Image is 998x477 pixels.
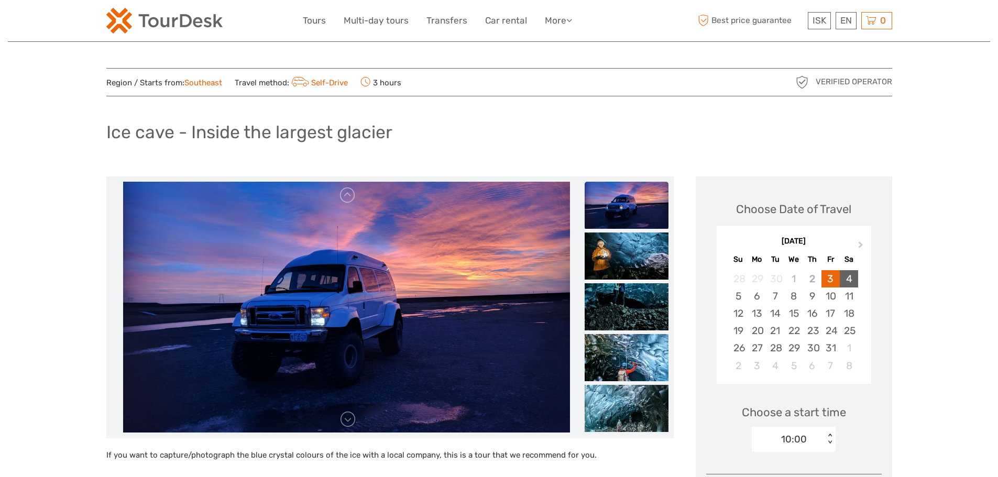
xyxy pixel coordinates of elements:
[821,305,840,322] div: Choose Friday, October 17th, 2025
[784,322,803,339] div: Choose Wednesday, October 22nd, 2025
[766,322,784,339] div: Choose Tuesday, October 21st, 2025
[184,78,222,87] a: Southeast
[784,357,803,374] div: Choose Wednesday, November 5th, 2025
[840,339,858,357] div: Choose Saturday, November 1st, 2025
[766,270,784,287] div: Not available Tuesday, September 30th, 2025
[720,270,868,374] div: month 2025-10
[585,334,668,381] img: 661eea406e5f496cb329d58d04216bbc_slider_thumbnail.jpeg
[545,13,572,28] a: More
[803,357,821,374] div: Choose Thursday, November 6th, 2025
[729,322,748,339] div: Choose Sunday, October 19th, 2025
[748,357,766,374] div: Choose Monday, November 3rd, 2025
[840,252,858,267] div: Sa
[803,270,821,287] div: Not available Thursday, October 2nd, 2025
[840,270,858,287] div: Choose Saturday, October 4th, 2025
[879,15,887,26] span: 0
[836,12,857,29] div: EN
[106,77,222,88] span: Region / Starts from:
[803,305,821,322] div: Choose Thursday, October 16th, 2025
[766,357,784,374] div: Choose Tuesday, November 4th, 2025
[106,8,223,34] img: 120-15d4194f-c635-41b9-a512-a3cb382bfb57_logo_small.png
[821,339,840,357] div: Choose Friday, October 31st, 2025
[289,78,348,87] a: Self-Drive
[784,287,803,305] div: Choose Wednesday, October 8th, 2025
[748,322,766,339] div: Choose Monday, October 20th, 2025
[803,287,821,305] div: Choose Thursday, October 9th, 2025
[784,270,803,287] div: Not available Wednesday, October 1st, 2025
[766,305,784,322] div: Choose Tuesday, October 14th, 2025
[729,287,748,305] div: Choose Sunday, October 5th, 2025
[696,12,805,29] span: Best price guarantee
[729,357,748,374] div: Choose Sunday, November 2nd, 2025
[748,339,766,357] div: Choose Monday, October 27th, 2025
[803,322,821,339] div: Choose Thursday, October 23rd, 2025
[821,287,840,305] div: Choose Friday, October 10th, 2025
[729,270,748,287] div: Not available Sunday, September 28th, 2025
[106,121,392,143] h1: Ice cave - Inside the largest glacier
[784,252,803,267] div: We
[748,287,766,305] div: Choose Monday, October 6th, 2025
[426,13,467,28] a: Transfers
[803,339,821,357] div: Choose Thursday, October 30th, 2025
[821,357,840,374] div: Choose Friday, November 7th, 2025
[813,15,826,26] span: ISK
[123,182,570,433] img: cf40b2c80ec641b394e09c28c3811b7c_main_slider.jpg
[729,252,748,267] div: Su
[742,404,846,420] span: Choose a start time
[485,13,527,28] a: Car rental
[784,339,803,357] div: Choose Wednesday, October 29th, 2025
[235,75,348,90] span: Travel method:
[840,287,858,305] div: Choose Saturday, October 11th, 2025
[821,322,840,339] div: Choose Friday, October 24th, 2025
[766,287,784,305] div: Choose Tuesday, October 7th, 2025
[344,13,409,28] a: Multi-day tours
[821,270,840,287] div: Choose Friday, October 3rd, 2025
[585,283,668,330] img: 7a0a5181b88947c382e0e64a1443731e_slider_thumbnail.jpeg
[360,75,401,90] span: 3 hours
[748,305,766,322] div: Choose Monday, October 13th, 2025
[840,322,858,339] div: Choose Saturday, October 25th, 2025
[585,232,668,280] img: db974dd14738458883e1674d22ec4794_slider_thumbnail.jpeg
[748,252,766,267] div: Mo
[717,236,871,247] div: [DATE]
[729,305,748,322] div: Choose Sunday, October 12th, 2025
[766,252,784,267] div: Tu
[816,76,892,87] span: Verified Operator
[585,385,668,432] img: 76b600cada044583970d767e1e3e6eaf_slider_thumbnail.jpeg
[748,270,766,287] div: Not available Monday, September 29th, 2025
[803,252,821,267] div: Th
[781,432,807,446] div: 10:00
[821,252,840,267] div: Fr
[303,13,326,28] a: Tours
[794,74,810,91] img: verified_operator_grey_128.png
[840,357,858,374] div: Choose Saturday, November 8th, 2025
[585,182,668,229] img: cf40b2c80ec641b394e09c28c3811b7c_slider_thumbnail.jpg
[853,239,870,256] button: Next Month
[729,339,748,357] div: Choose Sunday, October 26th, 2025
[736,201,851,217] div: Choose Date of Travel
[840,305,858,322] div: Choose Saturday, October 18th, 2025
[784,305,803,322] div: Choose Wednesday, October 15th, 2025
[106,449,674,462] p: If you want to capture/photograph the blue crystal colours of the ice with a local company, this ...
[826,434,835,445] div: < >
[766,339,784,357] div: Choose Tuesday, October 28th, 2025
